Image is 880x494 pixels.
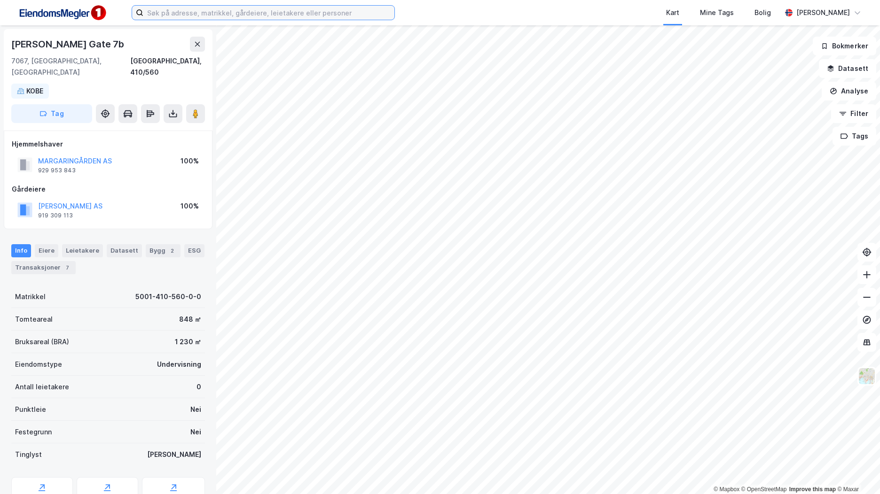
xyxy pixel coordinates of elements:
[38,212,73,219] div: 919 309 113
[15,404,46,415] div: Punktleie
[63,263,72,272] div: 7
[714,486,739,493] a: Mapbox
[167,246,177,255] div: 2
[15,314,53,325] div: Tomteareal
[11,37,126,52] div: [PERSON_NAME] Gate 7b
[666,7,679,18] div: Kart
[11,55,130,78] div: 7067, [GEOGRAPHIC_DATA], [GEOGRAPHIC_DATA]
[146,244,181,257] div: Bygg
[12,184,204,195] div: Gårdeiere
[11,244,31,257] div: Info
[179,314,201,325] div: 848 ㎡
[15,291,46,302] div: Matrikkel
[819,59,876,78] button: Datasett
[741,486,787,493] a: OpenStreetMap
[196,381,201,393] div: 0
[15,2,109,23] img: F4PB6Px+NJ5v8B7XTbfpPpyloAAAAASUVORK5CYII=
[15,449,42,460] div: Tinglyst
[789,486,836,493] a: Improve this map
[15,426,52,438] div: Festegrunn
[858,367,876,385] img: Z
[754,7,771,18] div: Bolig
[15,381,69,393] div: Antall leietakere
[11,261,76,274] div: Transaksjoner
[190,426,201,438] div: Nei
[15,336,69,347] div: Bruksareal (BRA)
[184,244,204,257] div: ESG
[833,449,880,494] div: Kontrollprogram for chat
[833,127,876,146] button: Tags
[11,104,92,123] button: Tag
[181,155,199,167] div: 100%
[130,55,205,78] div: [GEOGRAPHIC_DATA], 410/560
[15,359,62,370] div: Eiendomstype
[26,85,43,97] div: KOBE
[796,7,850,18] div: [PERSON_NAME]
[38,167,76,174] div: 929 953 843
[143,6,394,20] input: Søk på adresse, matrikkel, gårdeiere, leietakere eller personer
[62,244,103,257] div: Leietakere
[190,404,201,415] div: Nei
[813,37,876,55] button: Bokmerker
[135,291,201,302] div: 5001-410-560-0-0
[147,449,201,460] div: [PERSON_NAME]
[822,82,876,100] button: Analyse
[107,244,142,257] div: Datasett
[700,7,734,18] div: Mine Tags
[12,139,204,150] div: Hjemmelshaver
[833,449,880,494] iframe: Chat Widget
[831,104,876,123] button: Filter
[175,336,201,347] div: 1 230 ㎡
[181,201,199,212] div: 100%
[157,359,201,370] div: Undervisning
[35,244,58,257] div: Eiere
